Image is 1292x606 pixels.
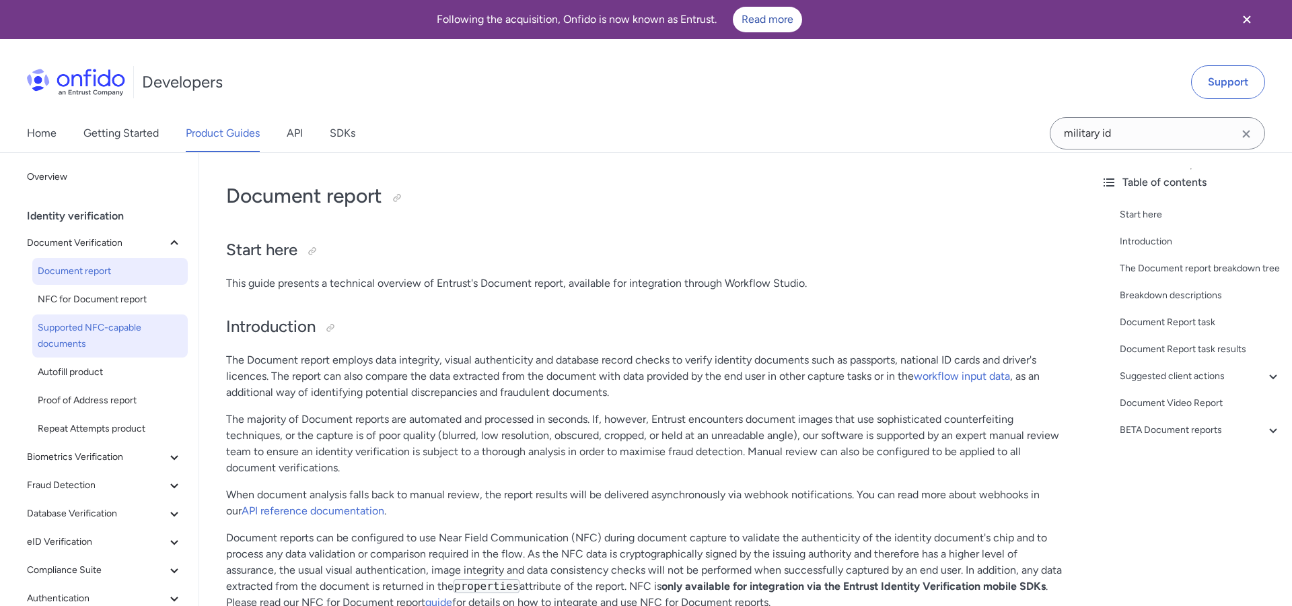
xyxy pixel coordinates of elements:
span: Biometrics Verification [27,449,166,465]
svg: Close banner [1239,11,1255,28]
p: The majority of Document reports are automated and processed in seconds. If, however, Entrust enc... [226,411,1063,476]
a: workflow input data [914,370,1010,382]
a: Product Guides [186,114,260,152]
a: Introduction [1120,234,1281,250]
span: Document report [38,263,182,279]
h1: Document report [226,182,1063,209]
a: Autofill product [32,359,188,386]
h2: Start here [226,239,1063,262]
button: Biometrics Verification [22,444,188,471]
button: Document Verification [22,230,188,257]
button: Database Verification [22,500,188,527]
a: NFC for Document report [32,286,188,313]
a: Getting Started [83,114,159,152]
a: Proof of Address report [32,387,188,414]
p: This guide presents a technical overview of Entrust's Document report, available for integration ... [226,275,1063,292]
a: Breakdown descriptions [1120,288,1281,304]
span: Supported NFC-capable documents [38,320,182,352]
span: Proof of Address report [38,393,182,409]
span: Overview [27,169,182,185]
a: Document report [32,258,188,285]
span: Compliance Suite [27,562,166,578]
code: properties [454,579,519,593]
a: Read more [733,7,802,32]
a: Start here [1120,207,1281,223]
a: SDKs [330,114,355,152]
a: Overview [22,164,188,191]
strong: only available for integration via the Entrust Identity Verification mobile SDKs [661,580,1046,593]
div: Following the acquisition, Onfido is now known as Entrust. [16,7,1222,32]
img: Onfido Logo [27,69,125,96]
a: API reference documentation [242,504,384,517]
a: Home [27,114,57,152]
h2: Introduction [226,316,1063,339]
span: NFC for Document report [38,292,182,308]
button: Close banner [1222,3,1272,36]
a: Document Report task results [1120,341,1281,358]
div: Table of contents [1101,174,1281,191]
a: Supported NFC-capable documents [32,314,188,358]
a: Suggested client actions [1120,368,1281,384]
a: Repeat Attempts product [32,415,188,442]
span: Repeat Attempts product [38,421,182,437]
button: Compliance Suite [22,557,188,584]
a: Support [1191,65,1265,99]
h1: Developers [142,71,223,93]
p: When document analysis falls back to manual review, the report results will be delivered asynchro... [226,487,1063,519]
div: Identity verification [27,203,193,230]
a: The Document report breakdown tree [1120,261,1281,277]
span: Fraud Detection [27,477,166,494]
a: Document Report task [1120,314,1281,331]
a: API [287,114,303,152]
span: Database Verification [27,506,166,522]
svg: Clear search field button [1238,126,1254,142]
span: Autofill product [38,364,182,380]
span: Document Verification [27,235,166,251]
a: BETA Document reports [1120,422,1281,438]
button: Fraud Detection [22,472,188,499]
input: Onfido search input field [1050,117,1265,149]
button: eID Verification [22,529,188,555]
a: Document Video Report [1120,395,1281,411]
span: eID Verification [27,534,166,550]
p: The Document report employs data integrity, visual authenticity and database record checks to ver... [226,352,1063,401]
